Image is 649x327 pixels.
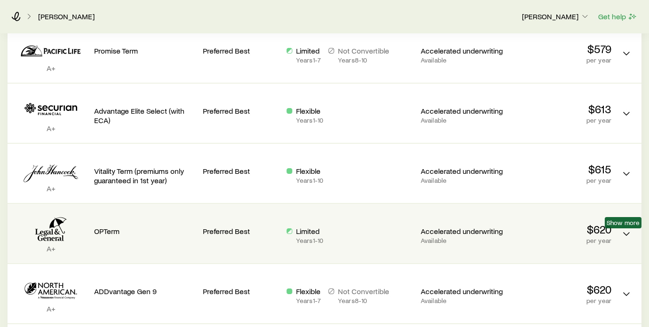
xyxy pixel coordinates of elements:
p: per year [510,297,611,304]
p: Available [421,297,503,304]
p: Flexible [296,287,321,296]
p: Advantage Elite Select (with ECA) [94,106,195,125]
p: Promise Term [94,46,195,55]
p: Accelerated underwriting [421,166,503,176]
p: Years 1 - 10 [296,117,323,124]
p: [PERSON_NAME] [522,12,590,21]
p: Preferred Best [203,46,279,55]
p: A+ [15,304,87,313]
p: Years 8 - 10 [338,56,389,64]
p: per year [510,237,611,244]
p: $620 [510,283,611,296]
span: Show more [607,219,640,226]
p: $579 [510,42,611,55]
p: Preferred Best [203,226,279,236]
p: A+ [15,124,87,133]
p: Accelerated underwriting [421,226,503,236]
p: Accelerated underwriting [421,46,503,55]
p: Available [421,237,503,244]
p: Vitality Term (premiums only guaranteed in 1st year) [94,166,195,185]
a: [PERSON_NAME] [38,12,95,21]
p: Accelerated underwriting [421,106,503,116]
p: $615 [510,163,611,176]
p: Accelerated underwriting [421,287,503,296]
button: Get help [598,11,638,22]
p: Available [421,177,503,184]
p: Preferred Best [203,106,279,116]
p: Available [421,56,503,64]
p: per year [510,177,611,184]
p: Available [421,117,503,124]
p: $613 [510,102,611,116]
p: Preferred Best [203,166,279,176]
p: Limited [296,46,321,55]
p: Not Convertible [338,287,389,296]
p: per year [510,56,611,64]
p: $620 [510,223,611,236]
p: Years 1 - 7 [296,56,321,64]
p: A+ [15,244,87,253]
p: ADDvantage Gen 9 [94,287,195,296]
p: Flexible [296,106,323,116]
p: Limited [296,226,323,236]
button: [PERSON_NAME] [521,11,590,23]
p: Years 1 - 10 [296,237,323,244]
p: per year [510,117,611,124]
p: Years 8 - 10 [338,297,389,304]
p: Years 1 - 10 [296,177,323,184]
p: Preferred Best [203,287,279,296]
p: OPTerm [94,226,195,236]
p: Flexible [296,166,323,176]
p: Years 1 - 7 [296,297,321,304]
p: Not Convertible [338,46,389,55]
p: A+ [15,63,87,73]
p: A+ [15,184,87,193]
